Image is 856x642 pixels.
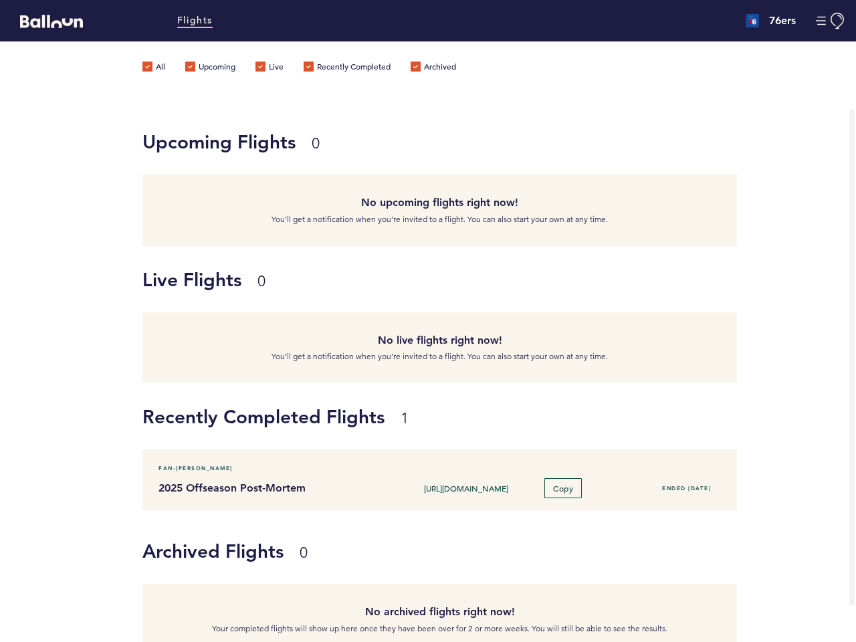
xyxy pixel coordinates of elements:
[816,13,846,29] button: Manage Account
[10,13,83,27] a: Balloon
[20,15,83,28] svg: Balloon
[544,478,582,498] button: Copy
[142,538,727,564] h1: Archived Flights
[553,483,573,494] span: Copy
[177,13,213,28] a: Flights
[411,62,456,75] label: Archived
[152,332,727,348] h4: No live flights right now!
[185,62,235,75] label: Upcoming
[662,485,711,492] span: Ended [DATE]
[304,62,391,75] label: Recently Completed
[152,195,727,211] h4: No upcoming flights right now!
[769,13,796,29] h4: 76ers
[158,461,233,475] span: Fan-[PERSON_NAME]
[158,480,381,496] h4: 2025 Offseason Post-Mortem
[152,622,727,635] p: Your completed flights will show up here once they have been over for 2 or more weeks. You will s...
[257,272,265,290] small: 0
[142,266,727,293] h1: Live Flights
[152,213,727,226] p: You’ll get a notification when you’re invited to a flight. You can also start your own at any time.
[152,350,727,363] p: You’ll get a notification when you’re invited to a flight. You can also start your own at any time.
[142,128,727,155] h1: Upcoming Flights
[142,62,165,75] label: All
[142,403,846,430] h1: Recently Completed Flights
[300,544,308,562] small: 0
[152,604,727,620] h4: No archived flights right now!
[312,134,320,152] small: 0
[401,409,409,427] small: 1
[255,62,284,75] label: Live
